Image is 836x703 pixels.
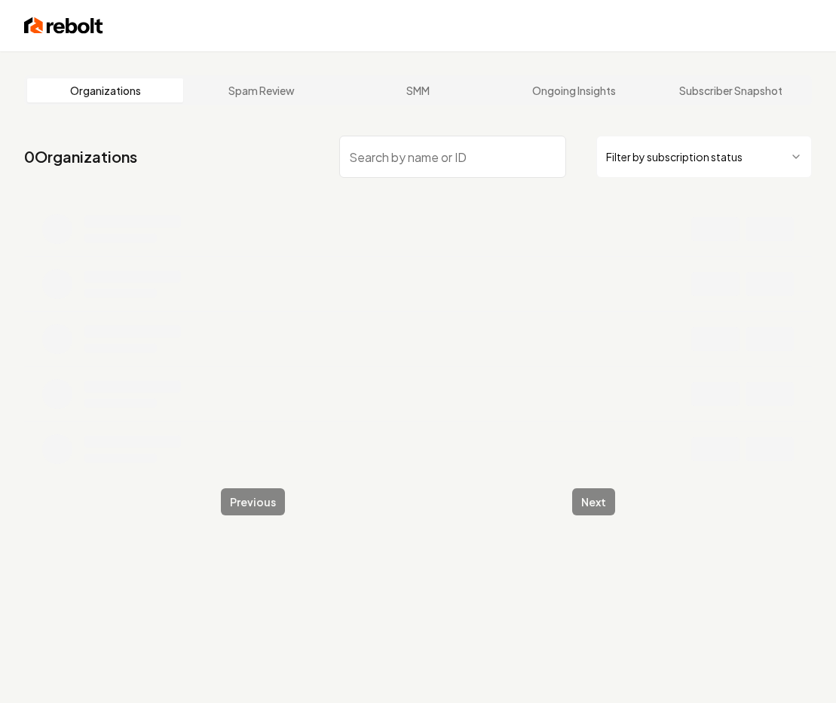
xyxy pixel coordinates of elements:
[496,78,652,102] a: Ongoing Insights
[339,136,566,178] input: Search by name or ID
[24,15,103,36] img: Rebolt Logo
[340,78,496,102] a: SMM
[183,78,339,102] a: Spam Review
[24,146,137,167] a: 0Organizations
[653,78,809,102] a: Subscriber Snapshot
[27,78,183,102] a: Organizations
